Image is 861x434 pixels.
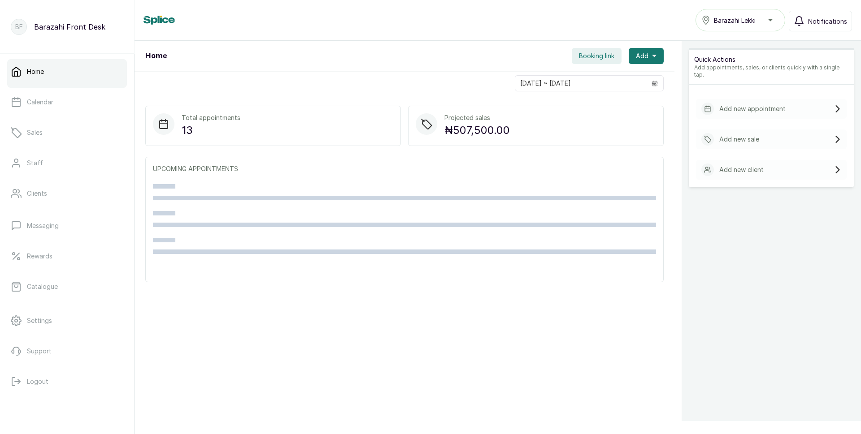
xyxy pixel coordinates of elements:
span: Add [636,52,648,60]
a: Sales [7,120,127,145]
p: Settings [27,316,52,325]
p: Quick Actions [694,55,848,64]
p: Add new client [719,165,764,174]
p: Add appointments, sales, or clients quickly with a single tap. [694,64,848,78]
p: Add new appointment [719,104,786,113]
p: Sales [27,128,43,137]
svg: calendar [652,80,658,86]
p: UPCOMING APPOINTMENTS [153,164,656,173]
span: Barazahi Lekki [714,16,756,25]
button: Notifications [789,11,852,31]
a: Clients [7,181,127,206]
a: Staff [7,150,127,176]
p: Catalogue [27,282,58,291]
p: Staff [27,159,43,168]
p: Projected sales [444,113,510,122]
a: Support [7,339,127,364]
p: Barazahi Front Desk [34,21,105,32]
p: Logout [27,377,48,386]
a: Settings [7,308,127,333]
a: Home [7,59,127,84]
button: Booking link [572,48,622,64]
button: Barazahi Lekki [696,9,785,31]
input: Select date [515,76,646,91]
p: Support [27,347,52,356]
p: 13 [182,122,240,138]
a: Calendar [7,90,127,115]
p: Home [27,67,44,76]
p: Clients [27,189,47,198]
span: Booking link [579,52,614,60]
h1: Home [145,51,167,61]
button: Logout [7,369,127,394]
a: Messaging [7,213,127,238]
p: Messaging [27,221,59,230]
p: Add new sale [719,135,759,144]
p: Total appointments [182,113,240,122]
a: Rewards [7,244,127,269]
span: Notifications [808,17,847,26]
p: Rewards [27,252,52,261]
a: Catalogue [7,274,127,299]
button: Add [629,48,664,64]
p: BF [15,22,23,31]
p: Calendar [27,98,53,107]
p: ₦507,500.00 [444,122,510,138]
